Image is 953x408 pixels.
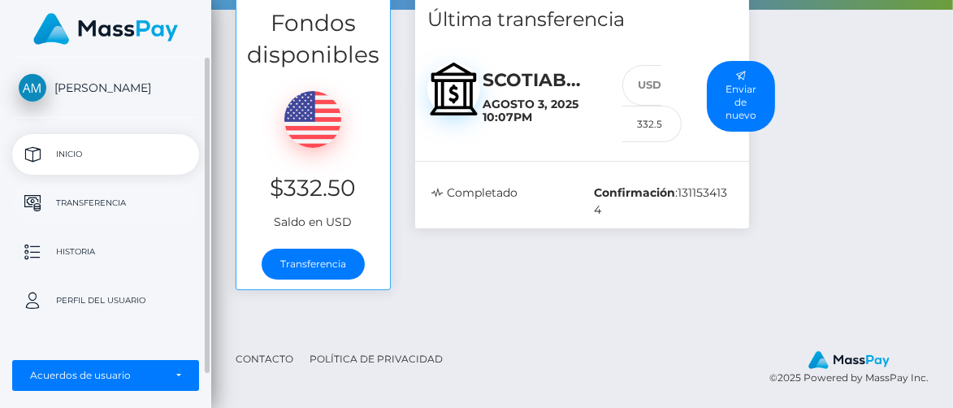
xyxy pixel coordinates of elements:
[808,351,890,369] img: MassPay
[249,172,378,204] h3: $332.50
[622,65,661,106] div: USD
[19,289,193,313] p: Perfil del usuario
[427,6,738,34] h4: Última transferencia
[33,13,178,45] img: MassPay
[236,71,390,239] div: Saldo en USD
[19,240,193,264] p: Historia
[419,184,583,219] div: Completado
[769,350,941,386] div: © 2025 Powered by MassPay Inc.
[427,63,480,115] img: bank.svg
[595,185,728,217] span: 1311534134
[12,134,199,175] a: Inicio
[12,232,199,272] a: Historia
[229,346,300,371] a: Contacto
[12,183,199,224] a: Transferencia
[12,360,199,391] button: Acuerdos de usuario
[262,249,365,280] a: Transferencia
[12,80,199,95] span: [PERSON_NAME]
[284,91,341,148] img: USD.png
[595,185,676,200] b: Confirmación
[483,68,597,93] h5: SCOTIABANK / MXN
[707,61,775,132] button: Enviar de nuevo
[19,191,193,215] p: Transferencia
[12,280,199,321] a: Perfil del usuario
[303,346,449,371] a: Política de privacidad
[30,369,163,382] div: Acuerdos de usuario
[236,7,390,71] h3: Fondos disponibles
[583,184,746,219] div: :
[483,98,597,125] h6: Agosto 3, 2025 10:07PM
[622,106,682,142] input: 332.50
[19,142,193,167] p: Inicio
